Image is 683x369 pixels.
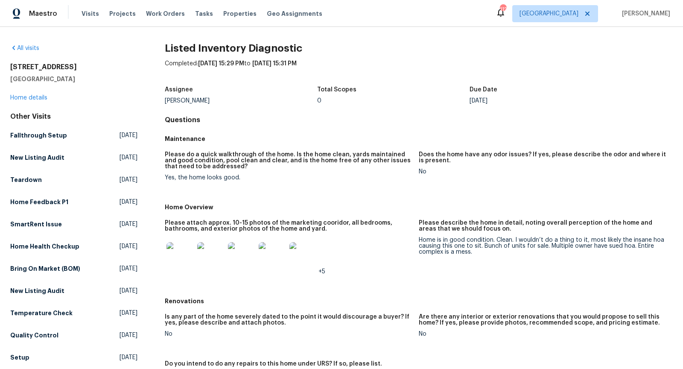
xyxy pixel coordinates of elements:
span: Geo Assignments [267,9,322,18]
h5: Due Date [470,87,497,93]
h5: Total Scopes [317,87,356,93]
h5: Please do a quick walkthrough of the home. Is the home clean, yards maintained and good condition... [165,152,412,170]
h5: Bring On Market (BOM) [10,264,80,273]
span: Projects [109,9,136,18]
h5: Home Overview [165,203,673,211]
div: Completed: to [165,59,673,82]
a: Quality Control[DATE] [10,328,137,343]
h5: Setup [10,353,29,362]
div: No [165,331,412,337]
h5: Please describe the home in detail, noting overall perception of the home and areas that we shoul... [419,220,666,232]
div: Yes, the home looks good. [165,175,412,181]
h5: Quality Control [10,331,58,340]
h5: Home Health Checkup [10,242,79,251]
a: Home details [10,95,47,101]
span: [DATE] [120,220,137,228]
span: [DATE] [120,264,137,273]
span: [DATE] 15:31 PM [252,61,297,67]
span: Maestro [29,9,57,18]
h5: Assignee [165,87,193,93]
h5: [GEOGRAPHIC_DATA] [10,75,137,83]
span: Properties [223,9,257,18]
a: Teardown[DATE] [10,172,137,187]
h5: Renovations [165,297,673,305]
span: [DATE] [120,309,137,317]
a: Temperature Check[DATE] [10,305,137,321]
span: [PERSON_NAME] [619,9,670,18]
span: [DATE] [120,198,137,206]
span: [DATE] 15:29 PM [198,61,244,67]
span: [DATE] [120,176,137,184]
div: [DATE] [470,98,622,104]
div: [PERSON_NAME] [165,98,317,104]
a: Setup[DATE] [10,350,137,365]
div: Other Visits [10,112,137,121]
span: [DATE] [120,242,137,251]
span: [DATE] [120,353,137,362]
a: All visits [10,45,39,51]
span: Tasks [195,11,213,17]
h5: New Listing Audit [10,287,64,295]
h2: Listed Inventory Diagnostic [165,44,673,53]
h5: Is any part of the home severely dated to the point it would discourage a buyer? If yes, please d... [165,314,412,326]
span: [DATE] [120,153,137,162]
h2: [STREET_ADDRESS] [10,63,137,71]
h5: Does the home have any odor issues? If yes, please describe the odor and where it is present. [419,152,666,164]
div: No [419,331,666,337]
span: [DATE] [120,331,137,340]
div: 112 [500,5,506,14]
span: [DATE] [120,287,137,295]
a: Home Health Checkup[DATE] [10,239,137,254]
div: 0 [317,98,470,104]
span: [GEOGRAPHIC_DATA] [520,9,578,18]
span: Visits [82,9,99,18]
h5: Do you intend to do any repairs to this home under URS? If so, please list. [165,361,382,367]
h4: Questions [165,116,673,124]
span: Work Orders [146,9,185,18]
h5: Temperature Check [10,309,73,317]
h5: SmartRent Issue [10,220,62,228]
h5: Please attach approx. 10-15 photos of the marketing cooridor, all bedrooms, bathrooms, and exteri... [165,220,412,232]
h5: Fallthrough Setup [10,131,67,140]
h5: New Listing Audit [10,153,64,162]
a: Fallthrough Setup[DATE] [10,128,137,143]
h5: Are there any interior or exterior renovations that you would propose to sell this home? If yes, ... [419,314,666,326]
a: Home Feedback P1[DATE] [10,194,137,210]
span: [DATE] [120,131,137,140]
a: New Listing Audit[DATE] [10,150,137,165]
div: Home is in good condition. Clean. I wouldn’t do a thing to it, most likely the insane hoa causing... [419,237,666,255]
a: Bring On Market (BOM)[DATE] [10,261,137,276]
div: No [419,169,666,175]
a: SmartRent Issue[DATE] [10,217,137,232]
h5: Maintenance [165,135,673,143]
h5: Home Feedback P1 [10,198,68,206]
a: New Listing Audit[DATE] [10,283,137,299]
h5: Teardown [10,176,42,184]
span: +5 [318,269,325,275]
